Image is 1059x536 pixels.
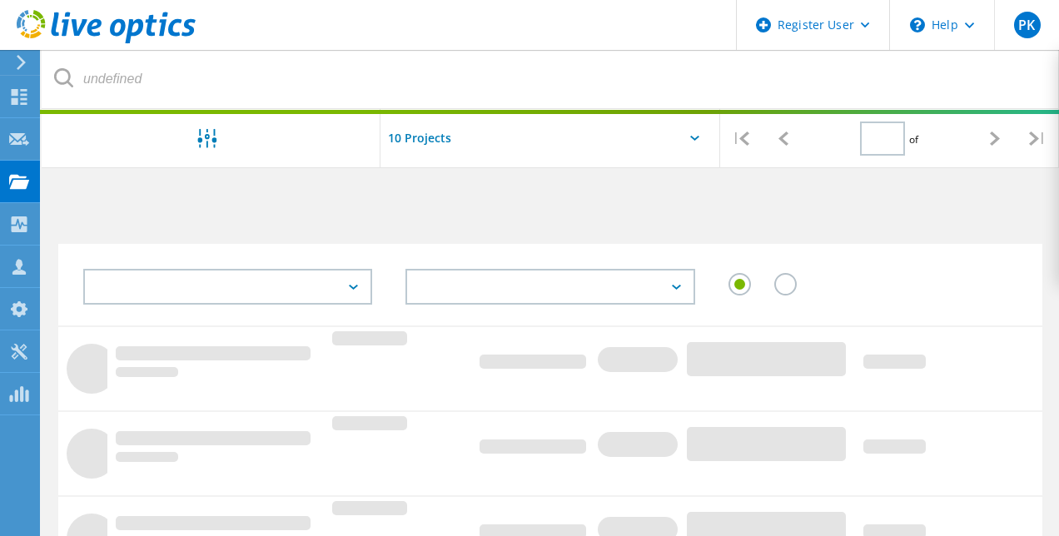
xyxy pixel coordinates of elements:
div: | [720,109,763,168]
a: Live Optics Dashboard [17,35,196,47]
svg: \n [910,17,925,32]
div: | [1017,109,1059,168]
span: PK [1018,18,1035,32]
span: of [909,132,918,146]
